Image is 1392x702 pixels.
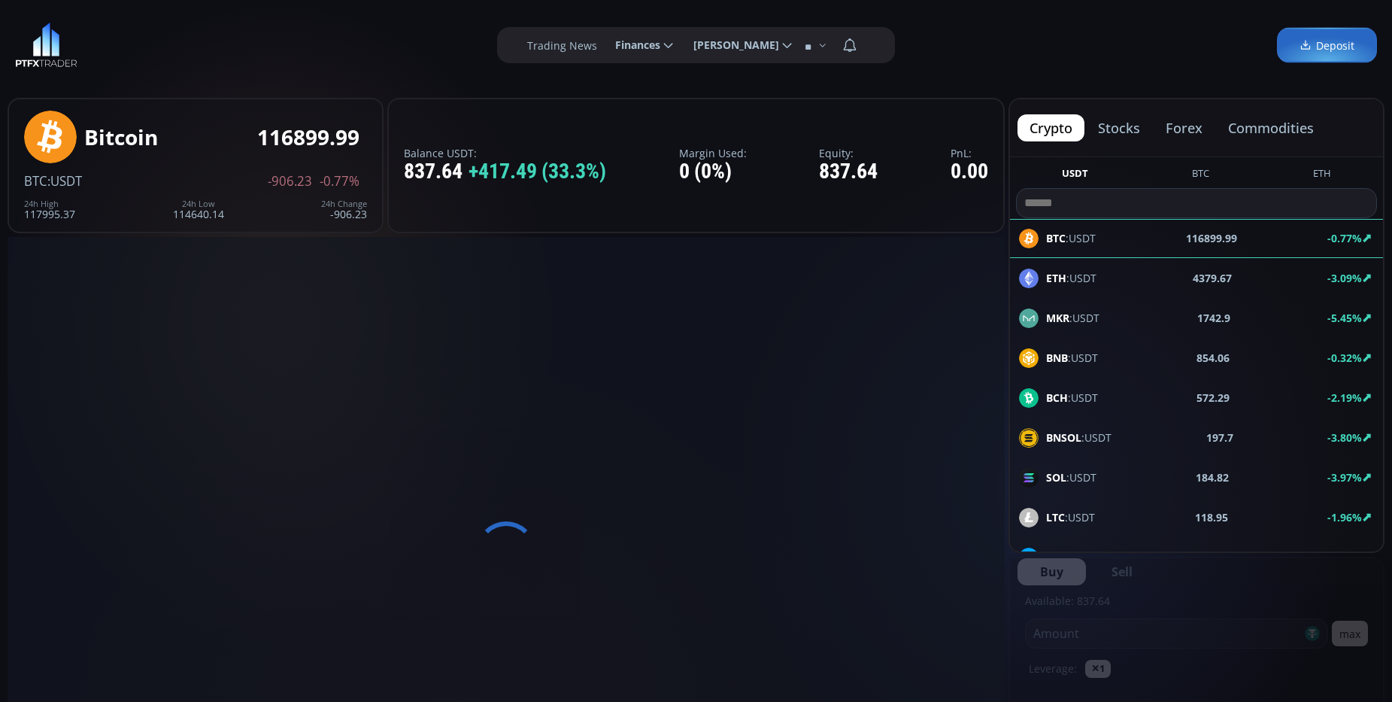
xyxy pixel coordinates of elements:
[1196,470,1229,485] b: 184.82
[679,160,747,184] div: 0 (0%)
[1056,166,1094,185] button: USDT
[1017,114,1084,141] button: crypto
[1327,311,1362,325] b: -5.45%
[24,172,47,190] span: BTC
[24,199,75,208] div: 24h High
[1046,470,1096,485] span: :USDT
[173,199,224,208] div: 24h Low
[404,147,606,159] label: Balance USDT:
[1046,430,1111,445] span: :USDT
[1195,509,1228,525] b: 118.95
[84,126,158,149] div: Bitcoin
[951,147,988,159] label: PnL:
[1046,550,1071,564] b: LINK
[1193,270,1232,286] b: 4379.67
[469,160,606,184] span: +417.49 (33.3%)
[1046,270,1096,286] span: :USDT
[1046,350,1098,366] span: :USDT
[404,160,606,184] div: 837.64
[173,199,224,220] div: 114640.14
[1186,166,1215,185] button: BTC
[1277,28,1377,63] a: Deposit
[1300,38,1354,53] span: Deposit
[1046,310,1099,326] span: :USDT
[1046,509,1095,525] span: :USDT
[1046,430,1081,445] b: BNSOL
[1046,390,1098,406] span: :USDT
[24,199,75,220] div: 117995.37
[1327,510,1362,524] b: -1.96%
[1327,391,1362,405] b: -2.19%
[1197,310,1230,326] b: 1742.9
[1046,510,1065,524] b: LTC
[1307,166,1337,185] button: ETH
[1327,351,1362,365] b: -0.32%
[321,199,367,220] div: -906.23
[1327,271,1362,285] b: -3.09%
[1216,114,1326,141] button: commodities
[683,30,779,60] span: [PERSON_NAME]
[819,160,878,184] div: 837.64
[679,147,747,159] label: Margin Used:
[1046,470,1066,485] b: SOL
[819,147,878,159] label: Equity:
[1046,271,1066,285] b: ETH
[1086,114,1152,141] button: stocks
[1154,114,1215,141] button: forex
[1046,549,1101,565] span: :USDT
[605,30,660,60] span: Finances
[527,38,597,53] label: Trading News
[268,175,312,188] span: -906.23
[1331,550,1362,564] b: 2.51%
[1046,391,1068,405] b: BCH
[257,126,359,149] div: 116899.99
[320,175,359,188] span: -0.77%
[15,23,77,68] img: LOGO
[1327,430,1362,445] b: -3.80%
[1202,549,1230,565] b: 26.54
[951,160,988,184] div: 0.00
[1206,430,1233,445] b: 197.7
[1196,390,1230,406] b: 572.29
[47,172,82,190] span: :USDT
[1046,311,1069,325] b: MKR
[1327,470,1362,485] b: -3.97%
[1196,350,1230,366] b: 854.06
[321,199,367,208] div: 24h Change
[1046,351,1068,365] b: BNB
